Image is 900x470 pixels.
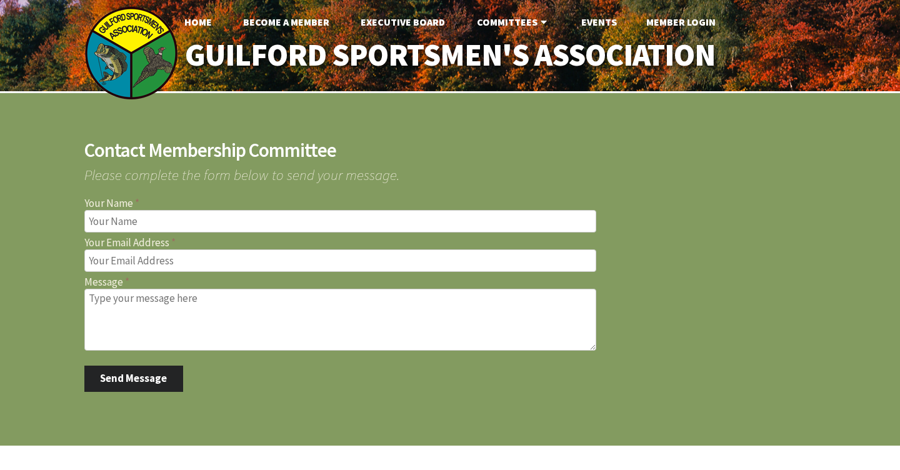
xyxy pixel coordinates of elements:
[84,237,816,248] label: Your Email Address
[174,9,222,34] a: Home
[84,249,596,272] input: Your Email Address
[159,29,742,82] a: Guilford Sportsmen's Association
[84,141,816,160] h2: Contact Membership Committee
[233,9,339,34] a: Become A Member
[84,198,816,209] label: Your Name
[467,9,560,34] a: Committees
[84,6,178,100] img: logo_sm.png
[84,366,183,392] button: Send Message
[84,277,816,287] label: Message
[351,9,455,34] a: Executive Board
[571,9,627,34] a: Events
[84,210,596,232] input: Your Name
[636,9,726,34] a: Member Login
[84,160,816,182] span: Please complete the form below to send your message.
